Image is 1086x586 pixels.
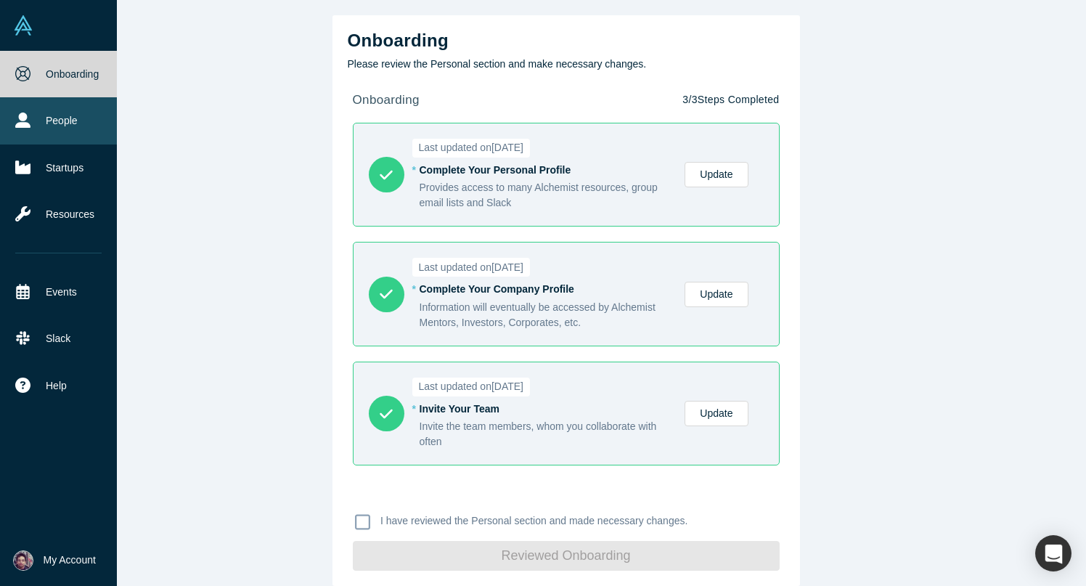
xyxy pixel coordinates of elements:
[348,57,785,72] p: Please review the Personal section and make necessary changes.
[13,550,33,571] img: Upinder Singh's Account
[13,550,96,571] button: My Account
[46,378,67,394] span: Help
[380,513,687,529] p: I have reviewed the Personal section and made necessary changes.
[44,553,96,568] span: My Account
[420,180,670,211] div: Provides access to many Alchemist resources, group email lists and Slack
[412,258,531,277] span: Last updated on [DATE]
[353,93,420,107] strong: onboarding
[420,282,670,297] div: Complete Your Company Profile
[682,92,779,107] p: 3 / 3 Steps Completed
[420,300,670,330] div: Information will eventually be accessed by Alchemist Mentors, Investors, Corporates, etc.
[685,401,748,426] a: Update
[353,541,780,571] button: Reviewed Onboarding
[420,419,670,449] div: Invite the team members, whom you collaborate with often
[685,282,748,307] a: Update
[13,15,33,36] img: Alchemist Vault Logo
[685,162,748,187] a: Update
[420,163,670,178] div: Complete Your Personal Profile
[348,30,785,52] h2: Onboarding
[412,378,531,396] span: Last updated on [DATE]
[412,139,531,158] span: Last updated on [DATE]
[420,402,670,417] div: Invite Your Team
